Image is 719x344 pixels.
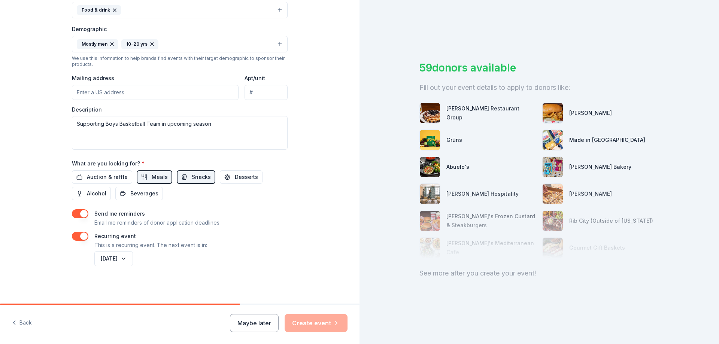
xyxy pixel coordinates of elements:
span: Beverages [130,189,158,198]
img: photo for Drake's [543,103,563,123]
label: Apt/unit [245,74,265,82]
div: Grüns [446,136,462,144]
button: Back [12,315,32,331]
input: Enter a US address [72,85,239,100]
div: Fill out your event details to apply to donors like: [419,82,659,94]
button: Alcohol [72,187,111,200]
p: This is a recurring event. The next event is in: [94,241,207,250]
div: 59 donors available [419,60,659,76]
p: Email me reminders of donor application deadlines [94,218,219,227]
div: Abuelo's [446,162,469,171]
button: Auction & raffle [72,170,132,184]
span: Alcohol [87,189,106,198]
div: Food & drink [77,5,121,15]
div: We use this information to help brands find events with their target demographic to sponsor their... [72,55,288,67]
label: Mailing address [72,74,114,82]
div: Mostly men [77,39,118,49]
span: Auction & raffle [87,173,128,182]
label: Demographic [72,25,107,33]
div: Made in [GEOGRAPHIC_DATA] [569,136,645,144]
button: Beverages [115,187,163,200]
label: Recurring event [94,233,136,239]
span: Desserts [235,173,258,182]
label: Description [72,106,102,113]
img: photo for Made in TN [543,130,563,150]
div: [PERSON_NAME] Bakery [569,162,631,171]
div: 10-20 yrs [121,39,158,49]
button: Snacks [177,170,215,184]
img: photo for Collier Restaurant Group [420,103,440,123]
input: # [245,85,288,100]
button: Food & drink [72,2,288,18]
button: Desserts [220,170,263,184]
label: What are you looking for? [72,160,145,167]
div: [PERSON_NAME] [569,109,612,118]
img: photo for Abuelo's [420,157,440,177]
img: photo for Grüns [420,130,440,150]
button: Mostly men10-20 yrs [72,36,288,52]
div: [PERSON_NAME] Restaurant Group [446,104,536,122]
img: photo for Bobo's Bakery [543,157,563,177]
span: Snacks [192,173,211,182]
span: Meals [152,173,168,182]
button: [DATE] [94,251,133,266]
button: Maybe later [230,314,279,332]
button: Meals [137,170,172,184]
textarea: Supporting Boys Basketball Team in upcoming season [72,116,288,150]
label: Send me reminders [94,210,145,217]
div: See more after you create your event! [419,267,659,279]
